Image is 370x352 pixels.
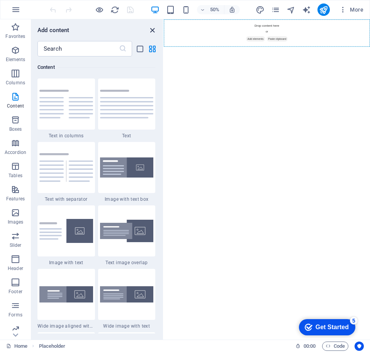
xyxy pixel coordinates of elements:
span: Wide image with text [98,323,156,329]
span: : [309,343,310,349]
span: Text image overlap [98,260,156,266]
p: Header [8,265,23,272]
p: Slider [10,242,22,248]
p: Features [6,196,25,202]
span: Wide image aligned with text [37,323,95,329]
p: Images [8,219,24,225]
img: text-with-image-v4.svg [39,219,93,243]
p: Tables [8,173,22,179]
img: text-in-columns.svg [39,90,93,118]
p: Footer [8,289,22,295]
span: Image with text [37,260,95,266]
h6: Session time [295,342,316,351]
button: 50% [197,5,224,14]
span: 00 00 [304,342,316,351]
img: image-with-text-box.svg [100,157,154,178]
button: publish [317,3,330,16]
img: text-with-separator.svg [39,153,93,182]
span: Add elements [165,34,203,44]
i: Pages (Ctrl+Alt+S) [271,5,280,14]
button: More [336,3,367,16]
p: Forms [8,312,22,318]
p: Content [7,103,24,109]
div: Image with text box [98,142,156,202]
h6: Add content [37,26,70,35]
button: pages [271,5,280,14]
button: navigator [287,5,296,14]
div: Get Started 5 items remaining, 0% complete [6,4,63,20]
p: Accordion [5,149,26,155]
i: AI Writer [302,5,311,14]
input: Search [37,41,119,56]
p: Columns [6,80,25,86]
button: Usercentrics [355,342,364,351]
div: Wide image with text [98,269,156,329]
span: More [339,6,363,14]
p: Elements [6,56,25,63]
i: Publish [319,5,328,14]
button: design [256,5,265,14]
i: Navigator [287,5,295,14]
div: Text image overlap [98,205,156,266]
div: Image with text [37,205,95,266]
div: Text [98,79,156,139]
span: Text with separator [37,196,95,202]
div: Get Started [23,9,56,15]
img: wide-image-with-text-aligned.svg [39,286,93,302]
span: Text in columns [37,133,95,139]
span: Code [326,342,345,351]
span: Click to select. Double-click to edit [39,342,66,351]
span: Text [98,133,156,139]
nav: breadcrumb [39,342,66,351]
i: On resize automatically adjust zoom level to fit chosen device. [229,6,236,13]
div: 5 [57,2,65,9]
span: Image with text box [98,196,156,202]
div: Text in columns [37,79,95,139]
button: close panel [148,26,157,35]
img: text.svg [100,90,154,118]
img: wide-image-with-text.svg [100,286,154,302]
button: text_generator [302,5,311,14]
button: reload [110,5,119,14]
button: Code [322,342,348,351]
p: Favorites [5,33,25,39]
p: Boxes [9,126,22,132]
button: list-view [135,44,144,53]
img: text-image-overlap.svg [100,220,154,243]
a: Click to cancel selection. Double-click to open Pages [6,342,27,351]
div: Text with separator [37,142,95,202]
h6: 50% [209,5,221,14]
div: Wide image aligned with text [37,269,95,329]
button: Click here to leave preview mode and continue editing [95,5,104,14]
button: grid-view [148,44,157,53]
h6: Content [37,63,155,72]
span: Paste clipboard [206,34,248,44]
